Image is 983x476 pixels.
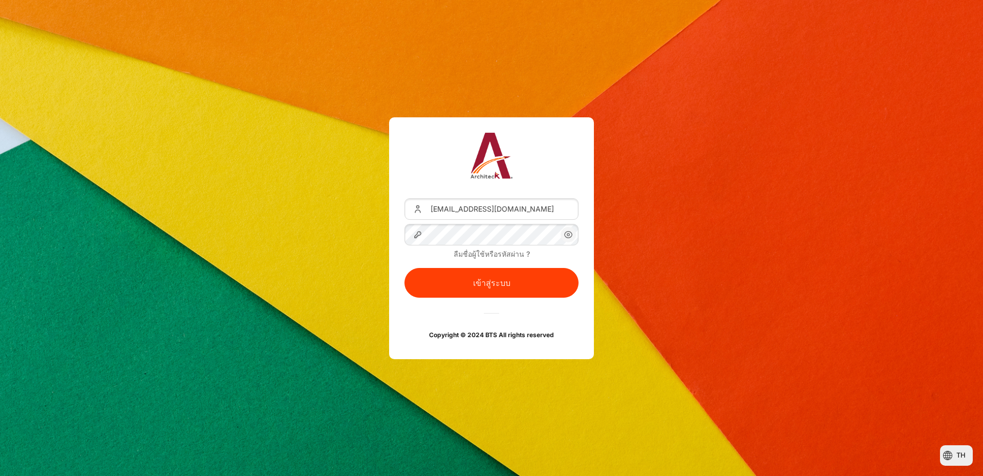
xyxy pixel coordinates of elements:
[404,268,579,298] button: เข้าสู่ระบบ
[404,198,579,220] input: ชื่อผู้ใช้
[471,133,513,183] a: Architeck
[454,250,530,258] a: ลืมชื่อผู้ใช้หรือรหัสผ่าน ?
[940,445,973,466] button: Languages
[956,450,966,461] span: th
[429,331,554,339] strong: Copyright © 2024 BTS All rights reserved
[471,133,513,179] img: Architeck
